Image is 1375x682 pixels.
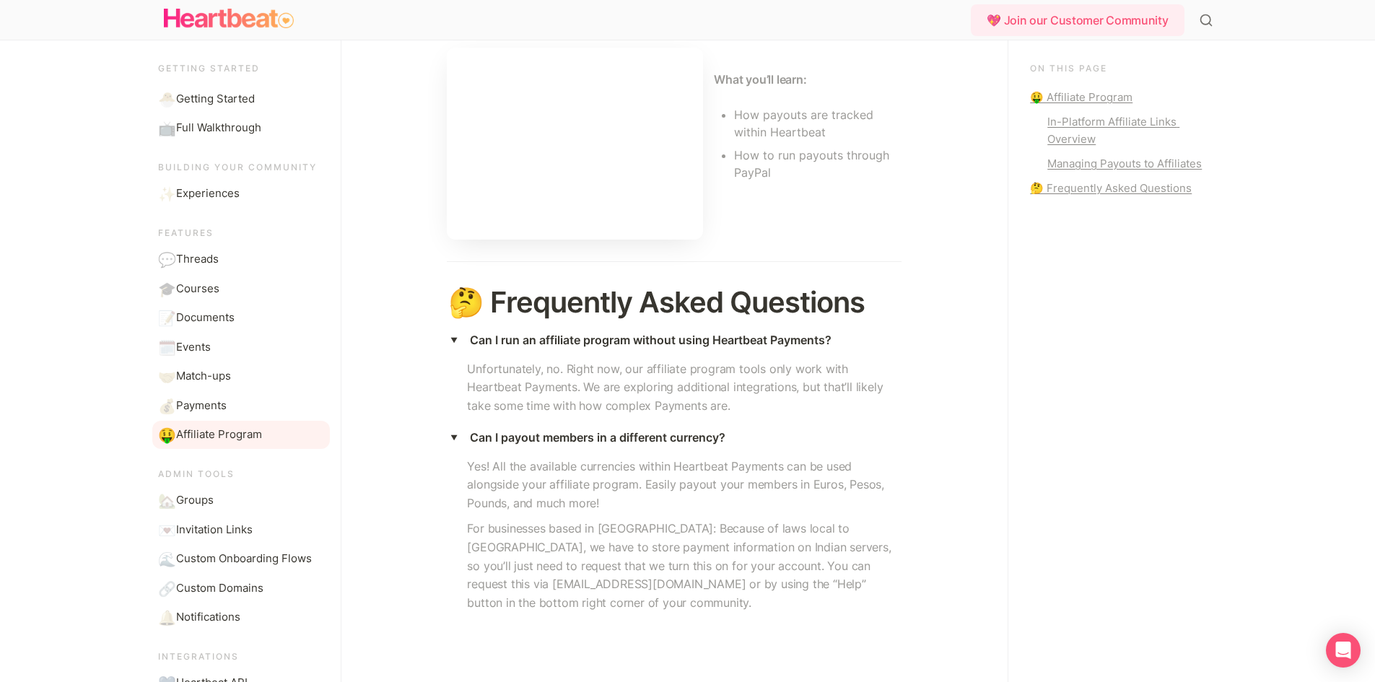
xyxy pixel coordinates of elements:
[152,85,330,113] a: 🐣Getting Started
[443,334,468,346] span: ‣
[176,339,211,356] span: Events
[176,251,219,268] span: Threads
[152,245,330,274] a: 💬Threads
[1030,63,1107,74] span: On this page
[470,430,725,445] strong: Can I payout members in a different currency?
[158,227,214,238] span: Features
[467,520,902,612] p: For businesses based in [GEOGRAPHIC_DATA]: Because of laws local to [GEOGRAPHIC_DATA], we have to...
[176,120,261,136] span: Full Walkthrough
[158,468,235,479] span: Admin Tools
[734,104,902,143] li: How payouts are tracked within Heartbeat
[158,551,173,565] span: 🌊
[1030,180,1207,197] a: 🤔 Frequently Asked Questions
[152,275,330,303] a: 🎓Courses
[470,333,831,347] strong: Can I run an affiliate program without using Heartbeat Payments?
[176,91,255,108] span: Getting Started
[158,580,173,595] span: 🔗
[158,120,173,134] span: 📺
[1030,113,1207,148] a: In-Platform Affiliate Links Overview
[158,339,173,354] span: 🗓️
[158,522,173,536] span: 💌
[176,368,231,385] span: Match-ups
[152,516,330,544] a: 💌Invitation Links
[714,72,806,87] strong: What you’ll learn:
[152,114,330,142] a: 📺Full Walkthrough
[158,492,173,507] span: 🏡
[158,162,317,172] span: Building your community
[447,48,703,240] iframe: www.loom.com
[176,522,253,538] span: Invitation Links
[176,185,240,202] span: Experiences
[158,368,173,382] span: 🤝
[447,286,902,319] h1: 🤔 Frequently Asked Questions
[158,427,173,441] span: 🤑
[971,4,1190,36] a: 💖 Join our Customer Community
[1326,633,1361,668] div: Open Intercom Messenger
[971,4,1184,36] div: 💖 Join our Customer Community
[158,281,173,295] span: 🎓
[467,458,902,513] p: Yes! All the available currencies within Heartbeat Payments can be used alongside your affiliate ...
[1047,113,1207,148] div: In-Platform Affiliate Links Overview
[152,362,330,390] a: 🤝Match-ups
[176,551,312,567] span: Custom Onboarding Flows
[158,609,173,624] span: 🔔
[152,486,330,515] a: 🏡Groups
[152,333,330,362] a: 🗓️Events
[158,251,173,266] span: 💬
[158,398,173,412] span: 💰
[176,609,240,626] span: Notifications
[176,281,219,297] span: Courses
[734,144,902,183] li: How to run payouts through PayPal
[176,580,263,597] span: Custom Domains
[164,4,294,33] img: Logo
[176,427,262,443] span: Affiliate Program
[443,432,468,443] span: ‣
[158,91,173,105] span: 🐣
[158,651,239,662] span: Integrations
[176,398,227,414] span: Payments
[152,545,330,573] a: 🌊Custom Onboarding Flows
[176,492,214,509] span: Groups
[467,360,902,416] p: Unfortunately, no. Right now, our affiliate program tools only work with Heartbeat Payments. We a...
[1030,89,1207,106] a: 🤑 Affiliate Program
[152,180,330,208] a: ✨Experiences
[152,603,330,631] a: 🔔Notifications
[152,392,330,420] a: 💰Payments
[152,304,330,332] a: 📝Documents
[1047,155,1207,172] div: Managing Payouts to Affiliates
[158,63,260,74] span: Getting started
[158,185,173,200] span: ✨
[152,574,330,603] a: 🔗Custom Domains
[1030,155,1207,172] a: Managing Payouts to Affiliates
[158,310,173,324] span: 📝
[176,310,235,326] span: Documents
[152,421,330,449] a: 🤑Affiliate Program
